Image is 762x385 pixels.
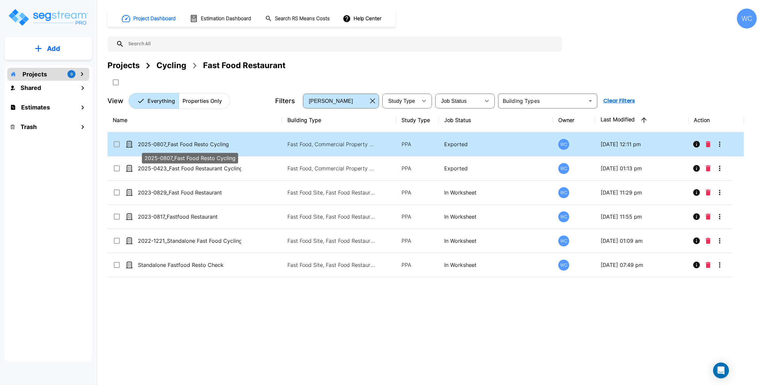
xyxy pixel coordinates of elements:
p: [DATE] 01:13 pm [601,164,683,172]
p: 0 [70,71,73,77]
p: Exported [444,164,548,172]
p: Everything [148,97,175,105]
button: Project Dashboard [119,11,179,26]
th: Name [107,108,282,132]
button: Clear Filters [601,94,638,107]
button: Everything [129,93,179,109]
button: Info [690,258,703,272]
p: Properties Only [183,97,222,105]
th: Study Type [396,108,439,132]
button: Delete [703,162,713,175]
th: Job Status [439,108,553,132]
button: SelectAll [109,76,122,89]
p: In Worksheet [444,213,548,221]
h1: Trash [21,122,37,131]
div: Select [384,92,417,110]
div: Fast Food Restaurant [203,60,285,71]
button: Info [690,210,703,223]
p: 2025-0807_Fast Food Resto Cycling [145,154,235,162]
p: Fast Food Site, Fast Food Restaurant [287,261,377,269]
div: WC [558,211,569,222]
p: [DATE] 11:55 pm [601,213,683,221]
p: PPA [402,213,433,221]
button: Info [690,234,703,247]
div: WC [558,187,569,198]
p: 2023-0829_Fast Food Restaurant [138,189,241,196]
p: PPA [402,237,433,245]
button: Search RS Means Costs [263,12,333,25]
button: Delete [703,234,713,247]
p: 2025-0807_Fast Food Resto Cycling [138,140,241,148]
button: Info [690,162,703,175]
button: Info [690,186,703,199]
button: More-Options [713,234,726,247]
div: Projects [107,60,140,71]
input: Search All [124,36,559,52]
button: Delete [703,210,713,223]
p: View [107,96,123,106]
p: PPA [402,140,433,148]
p: Fast Food, Commercial Property Site [287,140,377,148]
p: 2022-1221_Standalone Fast Food Cycling [138,237,241,245]
h1: Estimates [21,103,50,112]
button: Info [690,138,703,151]
p: Standalone Fastfood Resto Check [138,261,241,269]
p: PPA [402,261,433,269]
p: [DATE] 12:11 pm [601,140,683,148]
span: Job Status [441,98,467,104]
div: WC [558,260,569,271]
p: In Worksheet [444,237,548,245]
th: Last Modified [595,108,689,132]
button: Properties Only [179,93,230,109]
th: Action [689,108,744,132]
input: Building Types [500,96,584,106]
p: [DATE] 11:29 pm [601,189,683,196]
p: In Worksheet [444,261,548,269]
button: Delete [703,186,713,199]
button: More-Options [713,210,726,223]
div: Select [304,92,367,110]
p: Fast Food Site, Fast Food Restaurant [287,237,377,245]
p: Projects [22,70,47,79]
button: Add [5,39,92,58]
p: Exported [444,140,548,148]
h1: Project Dashboard [133,15,176,22]
p: PPA [402,189,433,196]
div: WC [558,235,569,246]
p: 2023-0817_Fastfood Restaurant [138,213,241,221]
button: Open [586,96,595,106]
p: Fast Food Site, Fast Food Restaurant [287,213,377,221]
div: WC [558,163,569,174]
p: [DATE] 07:49 pm [601,261,683,269]
div: Open Intercom Messenger [713,363,729,378]
button: More-Options [713,186,726,199]
p: Filters [275,96,295,106]
p: 2025-0423_Fast Food Restaurant Cycling [138,164,241,172]
p: [DATE] 01:09 am [601,237,683,245]
button: Estimation Dashboard [187,12,255,25]
div: Cycling [156,60,186,71]
button: Help Center [341,12,384,25]
p: Fast Food, Commercial Property Site [287,164,377,172]
div: Select [437,92,480,110]
h1: Search RS Means Costs [275,15,330,22]
p: Fast Food Site, Fast Food Restaurant [287,189,377,196]
button: More-Options [713,258,726,272]
img: Logo [8,8,89,27]
h1: Shared [21,83,41,92]
th: Building Type [282,108,397,132]
div: WC [737,9,757,28]
p: PPA [402,164,433,172]
button: More-Options [713,138,726,151]
button: Delete [703,138,713,151]
div: WC [558,139,569,150]
p: In Worksheet [444,189,548,196]
h1: Estimation Dashboard [201,15,251,22]
div: Platform [129,93,230,109]
p: Add [47,44,60,54]
button: Delete [703,258,713,272]
span: Study Type [388,98,415,104]
button: More-Options [713,162,726,175]
th: Owner [553,108,595,132]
